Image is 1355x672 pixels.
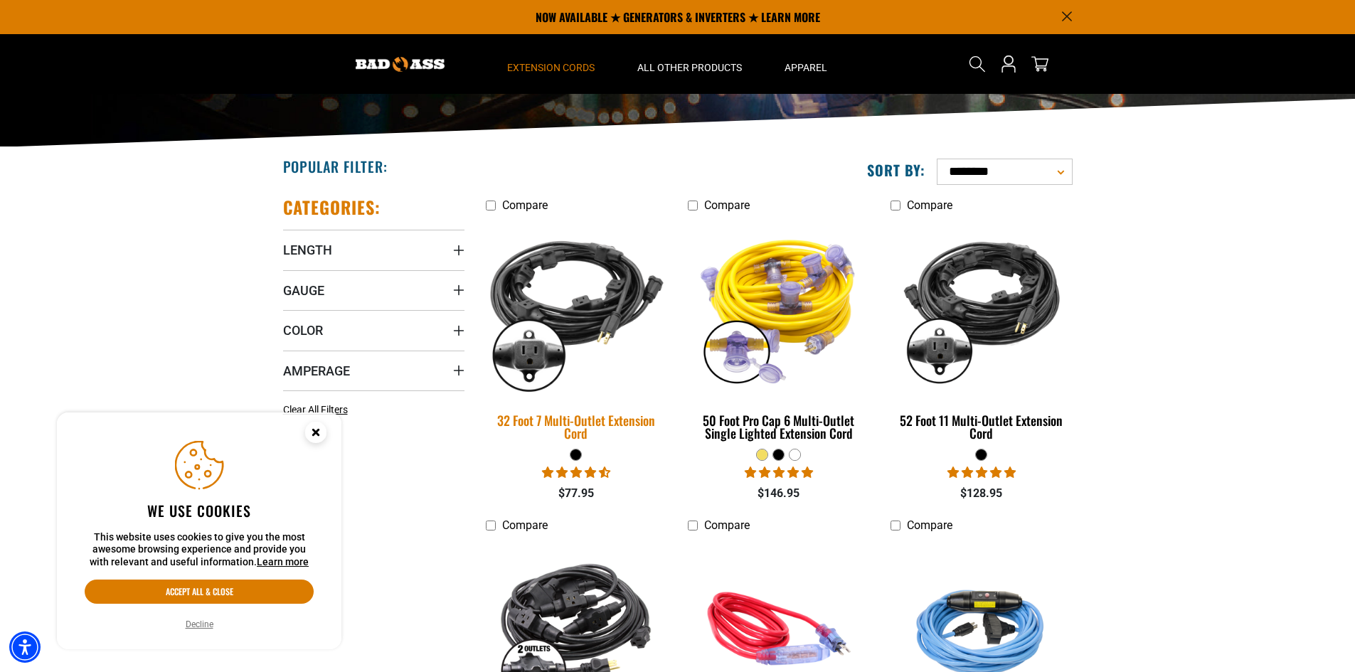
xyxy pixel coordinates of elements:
div: $128.95 [891,485,1072,502]
span: Extension Cords [507,61,595,74]
summary: Amperage [283,351,464,390]
h2: Popular Filter: [283,157,388,176]
summary: Extension Cords [486,34,616,94]
summary: Length [283,230,464,270]
a: Clear All Filters [283,402,354,417]
div: 52 Foot 11 Multi-Outlet Extension Cord [891,414,1072,439]
span: 4.67 stars [542,466,610,479]
span: 4.80 stars [745,466,813,479]
a: This website uses cookies to give you the most awesome browsing experience and provide you with r... [257,556,309,567]
img: Bad Ass Extension Cords [356,57,445,72]
span: Compare [704,198,750,212]
summary: All Other Products [616,34,763,94]
span: 4.95 stars [947,466,1016,479]
a: black 52 Foot 11 Multi-Outlet Extension Cord [891,219,1072,448]
span: Compare [704,518,750,532]
span: Compare [907,198,952,212]
label: Sort by: [867,161,925,179]
div: 32 Foot 7 Multi-Outlet Extension Cord [486,414,667,439]
img: yellow [689,226,868,390]
div: $146.95 [688,485,869,502]
span: Color [283,322,323,338]
button: Decline [181,617,218,631]
a: yellow 50 Foot Pro Cap 6 Multi-Outlet Single Lighted Extension Cord [688,219,869,448]
span: Compare [907,518,952,532]
div: 50 Foot Pro Cap 6 Multi-Outlet Single Lighted Extension Cord [688,414,869,439]
h2: Categories: [283,196,381,218]
span: Clear All Filters [283,404,348,415]
a: Open this option [997,34,1020,94]
a: black 32 Foot 7 Multi-Outlet Extension Cord [486,219,667,448]
summary: Color [283,310,464,350]
button: Close this option [290,412,341,457]
a: cart [1029,55,1051,73]
aside: Cookie Consent [57,412,341,650]
button: Accept all & close [85,580,314,604]
summary: Gauge [283,270,464,310]
span: All Other Products [637,61,742,74]
span: Amperage [283,363,350,379]
span: Gauge [283,282,324,299]
span: Apparel [785,61,827,74]
h2: We use cookies [85,501,314,520]
div: Accessibility Menu [9,631,41,663]
img: black [892,226,1071,390]
summary: Search [966,53,989,75]
img: black [477,217,676,399]
span: Compare [502,518,548,532]
summary: Apparel [763,34,849,94]
p: This website uses cookies to give you the most awesome browsing experience and provide you with r... [85,531,314,569]
div: $77.95 [486,485,667,502]
span: Length [283,242,332,258]
span: Compare [502,198,548,212]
